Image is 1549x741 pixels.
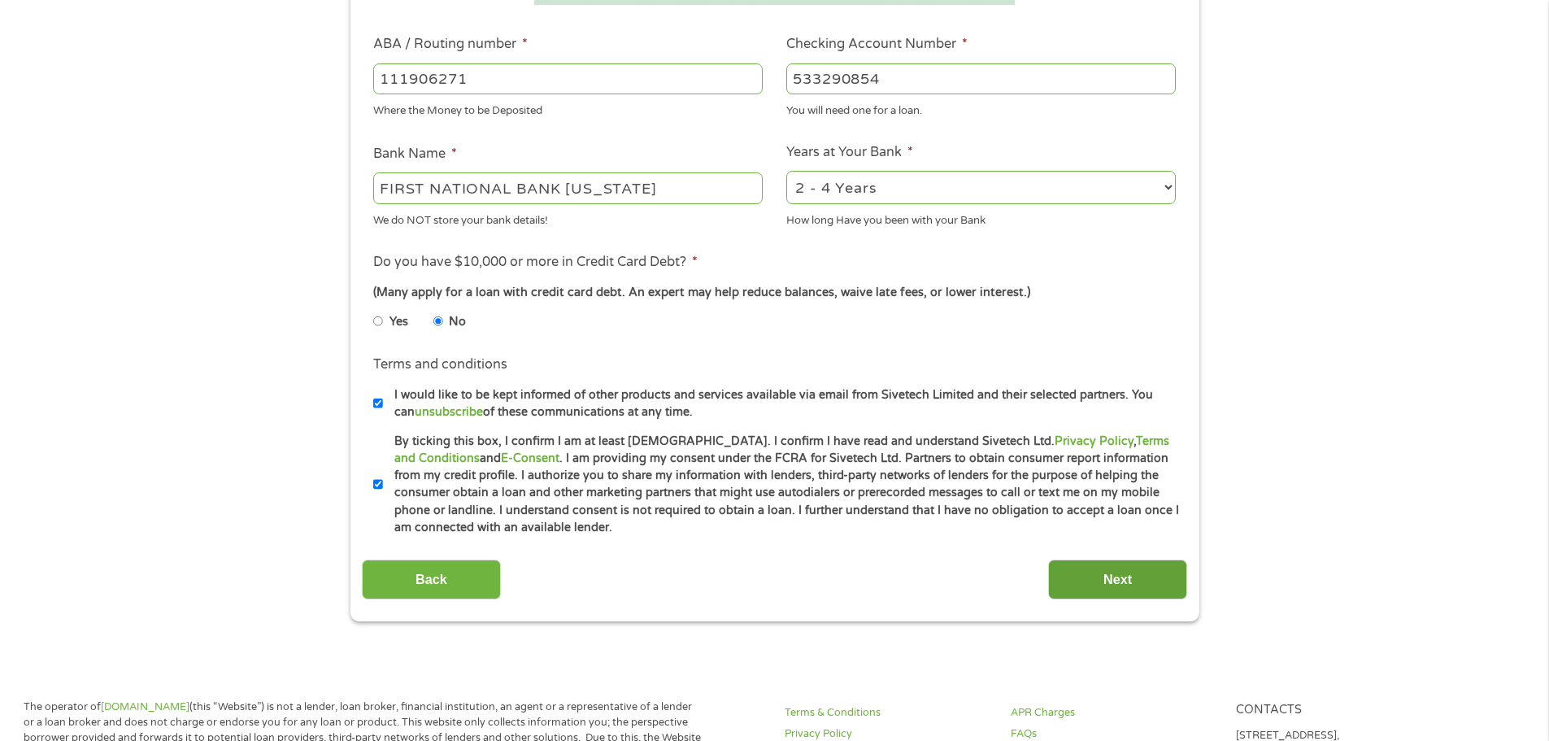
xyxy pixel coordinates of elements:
a: APR Charges [1011,705,1217,721]
label: Yes [389,313,408,331]
input: 345634636 [786,63,1176,94]
a: unsubscribe [415,405,483,419]
a: E-Consent [501,451,559,465]
label: ABA / Routing number [373,36,528,53]
label: Do you have $10,000 or more in Credit Card Debt? [373,254,698,271]
input: 263177916 [373,63,763,94]
label: Checking Account Number [786,36,968,53]
label: Bank Name [373,146,457,163]
input: Back [362,560,501,599]
label: No [449,313,466,331]
label: I would like to be kept informed of other products and services available via email from Sivetech... [383,386,1181,421]
div: You will need one for a loan. [786,98,1176,120]
div: (Many apply for a loan with credit card debt. An expert may help reduce balances, waive late fees... [373,284,1175,302]
label: Years at Your Bank [786,144,913,161]
label: Terms and conditions [373,356,507,373]
div: How long Have you been with your Bank [786,207,1176,229]
a: Privacy Policy [1055,434,1133,448]
input: Next [1048,560,1187,599]
a: Terms and Conditions [394,434,1169,465]
label: By ticking this box, I confirm I am at least [DEMOGRAPHIC_DATA]. I confirm I have read and unders... [383,433,1181,537]
a: [DOMAIN_NAME] [101,700,189,713]
h4: Contacts [1236,703,1442,718]
div: We do NOT store your bank details! [373,207,763,229]
div: Where the Money to be Deposited [373,98,763,120]
a: Terms & Conditions [785,705,991,721]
